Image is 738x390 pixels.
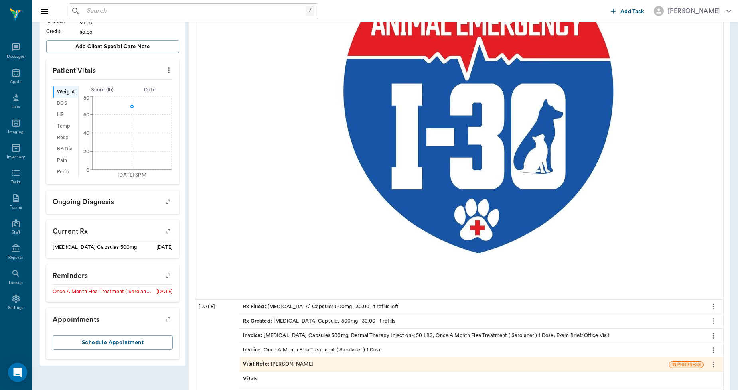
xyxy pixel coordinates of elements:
tspan: [DATE] 3PM [118,173,146,177]
div: [MEDICAL_DATA] Capsules 500mg - 30.00 - 1 refills [243,317,395,325]
div: Tasks [11,179,21,185]
div: HR [53,109,78,121]
div: [DATE] [156,288,173,295]
div: [MEDICAL_DATA] Capsules 500mg [53,244,137,251]
tspan: 60 [83,112,89,117]
p: Reminders [46,264,179,284]
tspan: 20 [83,149,89,154]
div: Resp [53,132,78,144]
div: Appts [10,79,21,85]
span: Rx Created : [243,317,274,325]
div: Inventory [7,154,25,160]
button: more [707,314,720,328]
button: more [162,63,175,77]
p: Current Rx [46,220,179,240]
span: Invoice : [243,346,264,354]
button: Close drawer [37,3,53,19]
tspan: 40 [83,131,89,136]
button: more [707,358,720,371]
div: Weight [53,86,78,98]
div: Temp [53,120,78,132]
div: [PERSON_NAME] [668,6,720,16]
div: Labs [12,104,20,110]
p: Patient Vitals [46,59,179,79]
div: Reports [8,255,23,261]
div: BP Dia [53,144,78,155]
div: Imaging [8,129,24,135]
button: more [707,343,720,357]
div: Messages [7,54,25,60]
div: [DATE] [156,244,173,251]
div: Lookup [9,280,23,286]
div: Pain [53,155,78,166]
button: Schedule Appointment [53,335,173,350]
span: Visit Note : [243,360,271,368]
div: BCS [53,98,78,109]
div: Perio [53,166,78,178]
span: Rx Filled : [243,303,268,311]
div: Open Intercom Messenger [8,363,27,382]
span: IN PROGRESS [669,362,703,368]
button: Add Task [608,4,647,18]
div: Once A Month Flea Treatment ( Sarolaner ) 1 Dose [53,288,153,295]
p: Ongoing diagnosis [46,191,179,211]
tspan: 0 [86,167,89,172]
button: more [707,300,720,313]
button: more [707,329,720,343]
div: Date [126,86,174,94]
div: [PERSON_NAME] [243,360,313,368]
div: Staff [12,230,20,236]
div: [MEDICAL_DATA] Capsules 500mg - 30.00 - 1 refills left [243,303,399,311]
div: Score ( lb ) [79,86,126,94]
div: Settings [8,305,24,311]
div: Once A Month Flea Treatment ( Sarolaner ) 1 Dose [243,346,381,354]
div: Credit : [46,28,79,35]
div: $0.00 [79,19,179,26]
span: Vitals [243,375,259,383]
span: Invoice : [243,332,264,339]
button: Add client Special Care Note [46,40,179,53]
p: Appointments [46,308,179,328]
span: Add client Special Care Note [75,42,150,51]
div: Forms [10,205,22,211]
input: Search [84,6,306,17]
div: $0.00 [79,29,179,36]
button: [PERSON_NAME] [647,4,738,18]
div: [MEDICAL_DATA] Capsules 500mg, Dermal Therapy Injection < 50 LBS, Once A Month Flea Treatment ( S... [243,332,610,339]
tspan: 80 [83,96,89,100]
div: / [306,6,314,16]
